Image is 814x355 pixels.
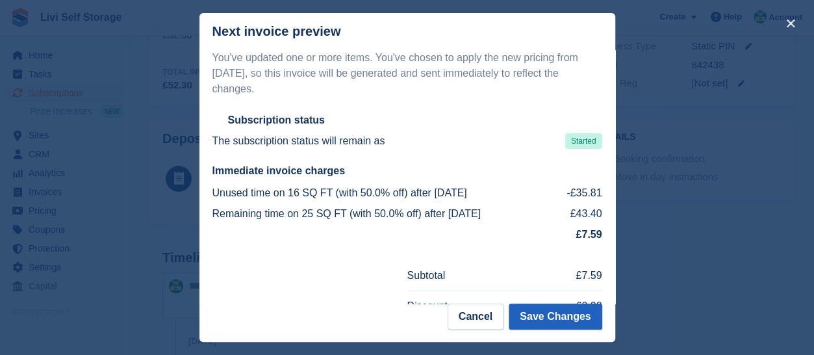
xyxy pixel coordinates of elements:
[212,50,602,97] p: You've updated one or more items. You've chosen to apply the new pricing from [DATE], so this inv...
[212,133,385,149] p: The subscription status will remain as
[407,261,520,291] td: Subtotal
[407,291,520,321] td: Discount
[212,204,557,224] td: Remaining time on 25 SQ FT (with 50.0% off) after [DATE]
[448,304,503,330] button: Cancel
[557,204,602,224] td: £43.40
[557,183,602,204] td: -£35.81
[520,261,602,291] td: £7.59
[780,13,801,34] button: close
[212,183,557,204] td: Unused time on 16 SQ FT (with 50.0% off) after [DATE]
[576,229,602,240] strong: £7.59
[509,304,602,330] button: Save Changes
[212,24,341,39] p: Next invoice preview
[565,133,602,149] span: Started
[520,291,602,321] td: -£0.00
[228,114,325,127] h2: Subscription status
[212,164,602,177] h2: Immediate invoice charges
